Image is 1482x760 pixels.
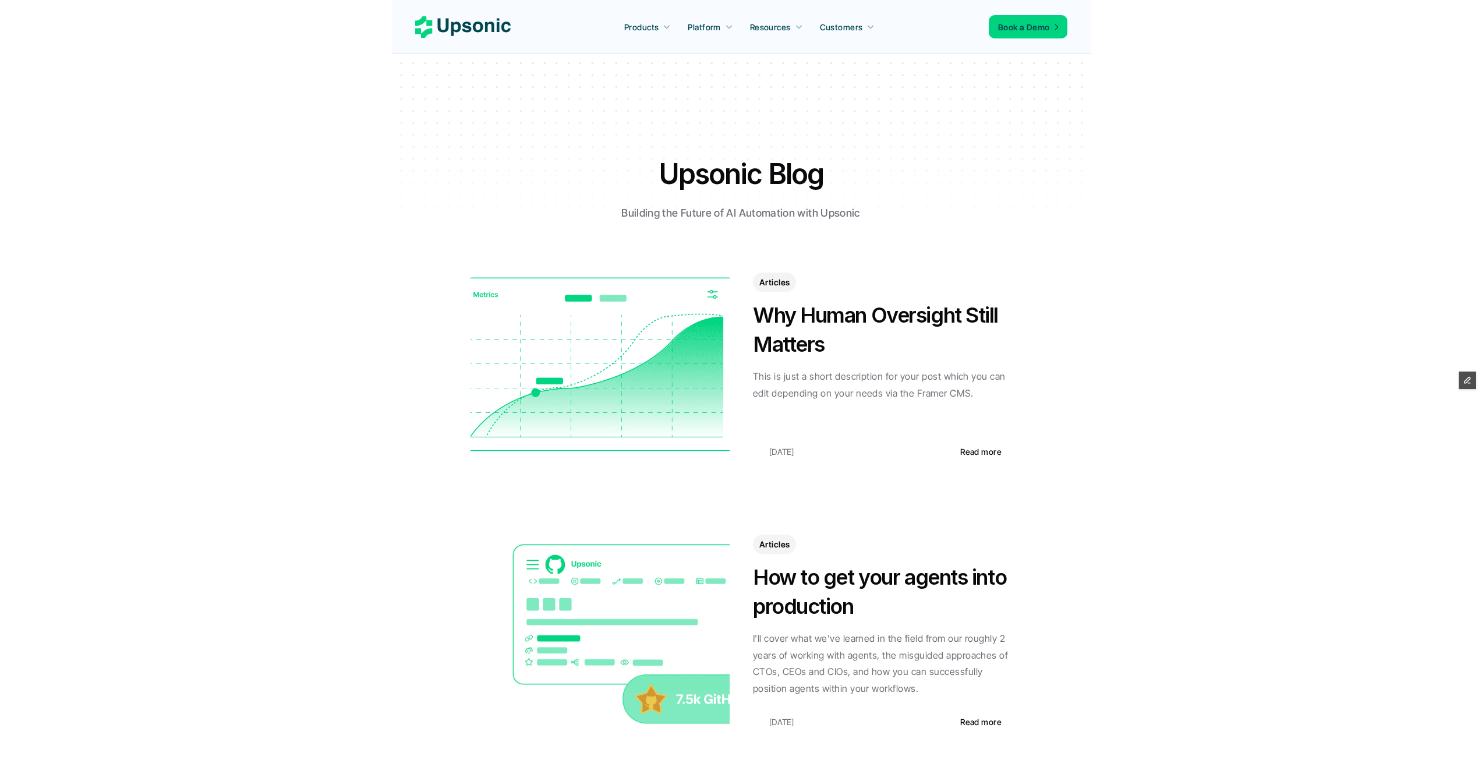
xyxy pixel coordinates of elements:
[820,21,863,33] p: Customers
[753,535,1012,697] a: How to get your agents into productionI'll cover what we've learned in the field from our roughly...
[753,368,1012,402] p: This is just a short description for your post which you can edit depending on your needs via the...
[753,273,1012,401] a: Why Human Oversight Still MattersThis is just a short description for your post which you can edi...
[624,21,659,33] p: Products
[688,21,720,33] p: Platform
[769,444,794,459] p: [DATE]
[960,717,1002,727] span: Read more
[960,447,1002,457] span: Read more
[960,716,1012,728] a: Read more
[759,276,790,288] p: Articles
[998,22,1050,32] span: Book a Demo
[537,154,945,193] h1: Upsonic Blog
[753,301,1012,359] h3: Why Human Oversight Still Matters
[1459,372,1476,389] button: Edit Framer Content
[960,446,1012,458] a: Read more
[617,16,678,37] a: Products
[750,21,791,33] p: Resources
[753,630,1012,697] p: I'll cover what we've learned in the field from our roughly 2 years of working with agents, the m...
[596,205,887,222] p: Building the Future of AI Automation with Upsonic
[759,538,790,550] p: Articles
[769,715,794,729] p: [DATE]
[753,563,1012,621] h3: How to get your agents into production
